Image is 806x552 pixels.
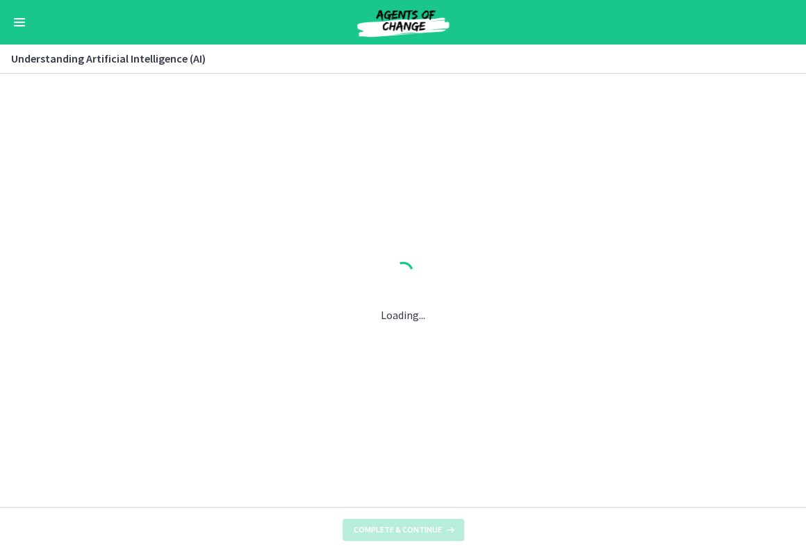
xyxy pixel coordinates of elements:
span: Complete & continue [354,524,442,535]
div: 1 [381,258,425,290]
button: Complete & continue [343,519,464,541]
img: Agents of Change Social Work Test Prep [320,6,486,39]
h3: Understanding Artificial Intelligence (AI) [11,50,778,67]
p: Loading... [381,307,425,323]
button: Enable menu [11,14,28,31]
